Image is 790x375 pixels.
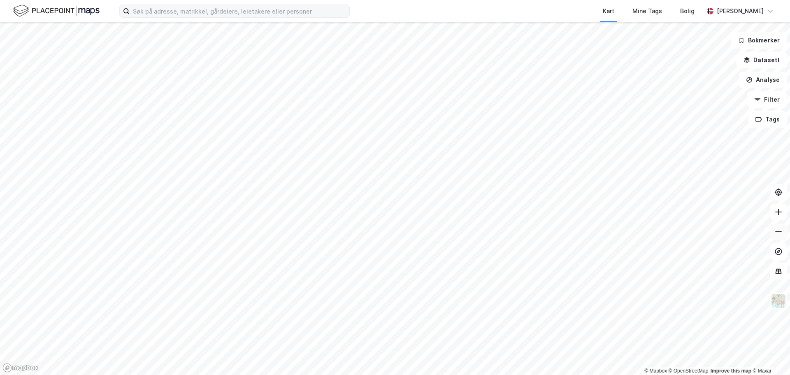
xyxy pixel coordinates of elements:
div: Bolig [680,6,695,16]
button: Filter [747,91,787,108]
div: Kart [603,6,614,16]
button: Datasett [737,52,787,68]
button: Analyse [739,72,787,88]
a: OpenStreetMap [669,368,709,374]
a: Mapbox homepage [2,363,39,373]
iframe: Chat Widget [749,335,790,375]
button: Bokmerker [731,32,787,49]
img: Z [771,293,786,309]
img: logo.f888ab2527a4732fd821a326f86c7f29.svg [13,4,100,18]
a: Improve this map [711,368,751,374]
div: Mine Tags [632,6,662,16]
div: Kontrollprogram for chat [749,335,790,375]
input: Søk på adresse, matrikkel, gårdeiere, leietakere eller personer [130,5,349,17]
button: Tags [748,111,787,128]
a: Mapbox [644,368,667,374]
div: [PERSON_NAME] [717,6,764,16]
